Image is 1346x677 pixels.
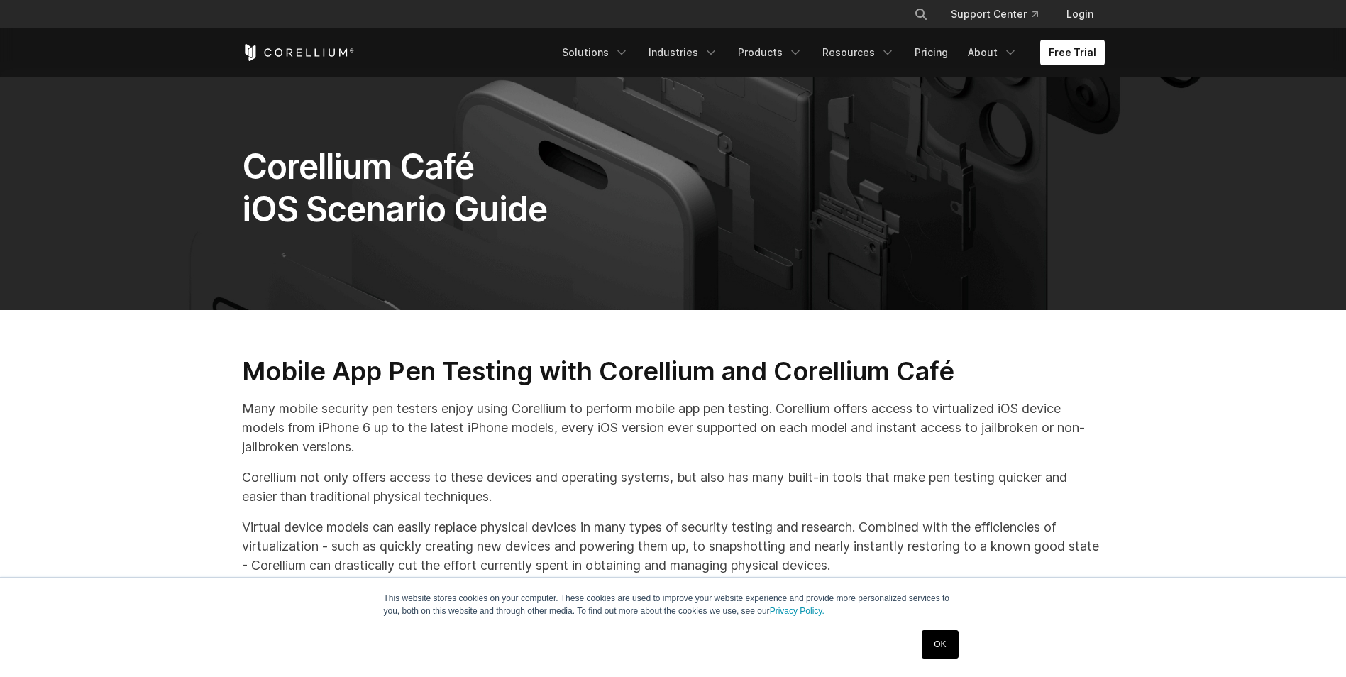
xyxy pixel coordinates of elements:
[242,44,355,61] a: Corellium Home
[553,40,637,65] a: Solutions
[922,630,958,659] a: OK
[384,592,963,617] p: This website stores cookies on your computer. These cookies are used to improve your website expe...
[242,517,1105,575] p: Virtual device models can easily replace physical devices in many types of security testing and r...
[1055,1,1105,27] a: Login
[242,145,548,230] span: Corellium Café iOS Scenario Guide
[640,40,727,65] a: Industries
[242,468,1105,506] p: Corellium not only offers access to these devices and operating systems, but also has many built-...
[1040,40,1105,65] a: Free Trial
[242,356,1105,387] h2: Mobile App Pen Testing with Corellium and Corellium Café
[908,1,934,27] button: Search
[939,1,1049,27] a: Support Center
[906,40,956,65] a: Pricing
[814,40,903,65] a: Resources
[770,606,824,616] a: Privacy Policy.
[959,40,1026,65] a: About
[897,1,1105,27] div: Navigation Menu
[242,399,1105,456] p: Many mobile security pen testers enjoy using Corellium to perform mobile app pen testing. Corelli...
[553,40,1105,65] div: Navigation Menu
[729,40,811,65] a: Products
